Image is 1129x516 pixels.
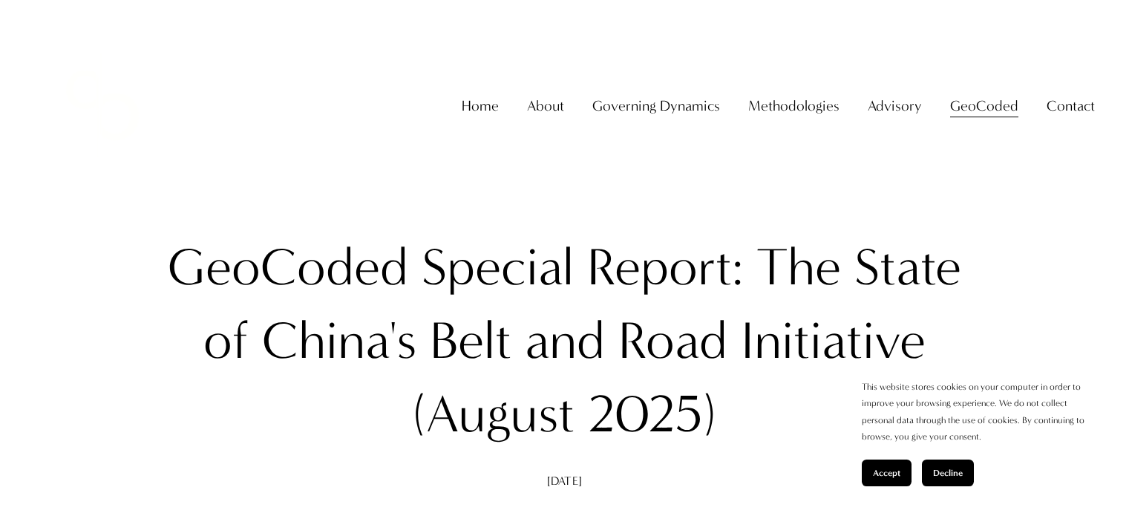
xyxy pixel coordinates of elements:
a: folder dropdown [527,91,564,120]
div: of [203,304,249,378]
button: Accept [862,460,912,486]
div: Belt [430,304,511,378]
a: folder dropdown [1047,91,1095,120]
span: Decline [933,468,963,478]
p: This website stores cookies on your computer in order to improve your browsing experience. We do ... [862,379,1099,445]
div: State [854,231,961,304]
div: Initiative [741,304,926,378]
span: [DATE] [547,474,582,488]
a: folder dropdown [868,91,922,120]
span: Methodologies [748,93,840,119]
span: GeoCoded [950,93,1018,119]
div: 2025) [588,378,716,451]
div: GeoCoded [168,231,408,304]
span: Contact [1047,93,1095,119]
a: folder dropdown [748,91,840,120]
a: folder dropdown [592,91,720,120]
div: China's [262,304,416,378]
img: Christopher Sanchez &amp; Co. [34,37,171,174]
div: The [756,231,841,304]
a: Home [462,91,499,120]
span: About [527,93,564,119]
div: Report: [587,231,743,304]
div: Road [618,304,727,378]
div: and [525,304,605,378]
span: Accept [873,468,900,478]
span: Governing Dynamics [592,93,720,119]
section: Cookie banner [847,364,1114,501]
span: Advisory [868,93,922,119]
button: Decline [922,460,974,486]
div: (August [413,378,575,451]
div: Special [422,231,574,304]
a: folder dropdown [950,91,1018,120]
